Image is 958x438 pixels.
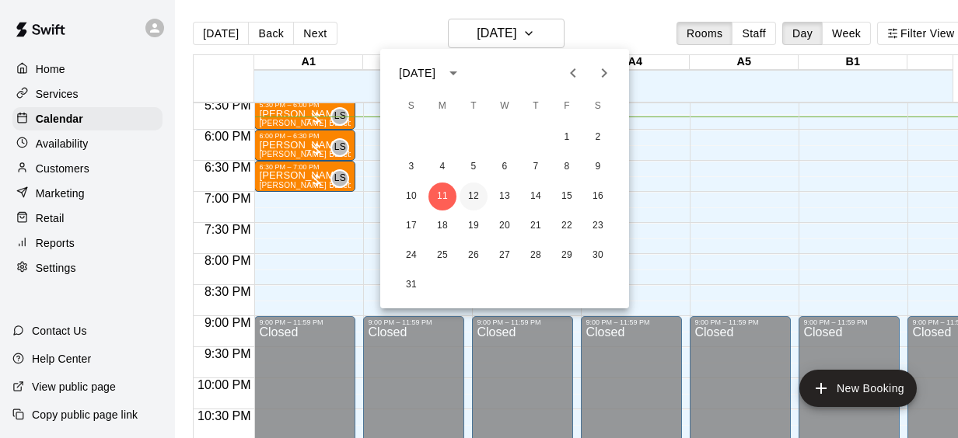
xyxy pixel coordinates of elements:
span: Tuesday [460,91,488,122]
button: 1 [553,123,581,151]
span: Saturday [584,91,612,122]
button: calendar view is open, switch to year view [440,60,467,86]
span: Wednesday [491,91,519,122]
button: 15 [553,182,581,210]
button: 18 [428,212,456,240]
button: 13 [491,182,519,210]
button: 11 [428,182,456,210]
button: 16 [584,182,612,210]
button: 9 [584,153,612,181]
button: 25 [428,242,456,269]
button: 8 [553,153,581,181]
button: 20 [491,212,519,240]
span: Friday [553,91,581,122]
button: 19 [460,212,488,240]
button: 28 [522,242,550,269]
button: 23 [584,212,612,240]
button: 21 [522,212,550,240]
span: Thursday [522,91,550,122]
button: Next month [589,57,620,89]
button: 3 [397,153,425,181]
button: 22 [553,212,581,240]
span: Monday [428,91,456,122]
button: 10 [397,182,425,210]
button: 2 [584,123,612,151]
button: 6 [491,153,519,181]
button: 7 [522,153,550,181]
button: 31 [397,271,425,299]
button: 30 [584,242,612,269]
button: Previous month [558,57,589,89]
button: 12 [460,182,488,210]
button: 27 [491,242,519,269]
button: 17 [397,212,425,240]
button: 29 [553,242,581,269]
div: [DATE] [399,65,435,82]
button: 26 [460,242,488,269]
button: 4 [428,153,456,181]
button: 24 [397,242,425,269]
button: 14 [522,182,550,210]
button: 5 [460,153,488,181]
span: Sunday [397,91,425,122]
